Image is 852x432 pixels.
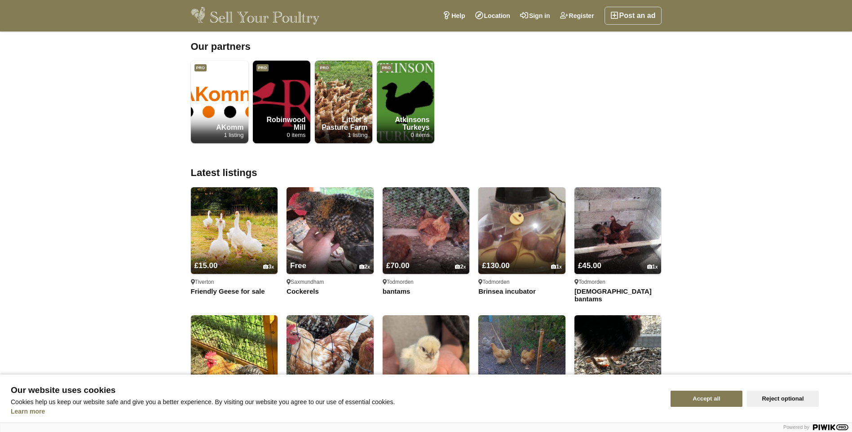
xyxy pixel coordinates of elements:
[287,244,374,274] a: Free 2
[348,132,372,138] span: 1 listing
[194,64,207,71] span: Professional member
[224,132,248,138] span: 1 listing
[383,278,470,286] div: Todmorden
[315,61,372,143] a: Littler's Pasture Farm Pro Littler's Pasture Farm 1 listing
[191,41,251,53] span: Our partners
[747,391,819,407] button: Reject optional
[263,264,274,270] div: 3
[315,116,372,131] strong: Littler's Pasture Farm
[574,373,662,402] a: Check with seller 4
[411,132,434,138] span: 0 items
[574,244,662,274] a: £45.00 1
[191,315,278,402] img: Bantam cockerel 16 weeks old
[555,7,599,25] a: Register
[287,132,310,138] span: 0 items
[191,287,278,295] a: Friendly Geese for sale
[470,7,515,25] a: Location
[515,7,555,25] a: Sign in
[191,187,278,274] img: Friendly Geese for sale
[380,64,393,71] span: Professional member
[383,187,470,274] img: bantams
[287,315,374,402] img: Mixed Blue Copper Maran Cockerels
[287,278,374,286] div: Saxmundham
[194,261,218,270] span: £15.00
[574,187,662,274] img: 3 month old bantams
[253,116,310,131] strong: Robinwood Mill
[191,278,278,286] div: Tiverton
[359,264,370,270] div: 2
[383,315,470,402] img: Pair of Zombie Chicks
[290,261,306,270] span: Free
[605,7,662,25] a: Post an ad
[253,61,310,143] img: Robinwood Mill
[574,287,662,303] a: [DEMOGRAPHIC_DATA] bantams
[377,116,434,131] strong: Atkinsons Turkeys
[455,264,466,270] div: 2
[482,261,509,270] span: £130.00
[191,244,278,274] a: £15.00 3
[377,61,434,143] img: Atkinsons Turkeys
[671,391,742,407] button: Accept all
[191,7,320,25] img: Sell Your Poultry
[574,315,662,402] img: 10 week Serama roo
[578,261,601,270] span: £45.00
[574,278,662,286] div: Todmorden
[551,264,562,270] div: 1
[191,373,278,402] a: Free 3
[437,7,470,25] a: Help
[478,287,565,295] a: Brinsea incubator
[253,61,310,143] a: Robinwood Mill Pro Robinwood Mill 0 items
[216,123,248,131] strong: AKomm
[287,187,374,274] img: Cockerels
[377,61,434,143] a: Atkinsons Turkeys Pro Atkinsons Turkeys 0 items
[191,61,248,143] a: AKomm Pro AKomm 1 listing
[783,424,809,430] span: Powered by
[478,244,565,274] a: £130.00 1
[191,167,662,179] h2: Latest listings
[191,61,248,143] img: AKomm
[11,398,660,406] p: Cookies help us keep our website safe and give you a better experience. By visiting our website y...
[478,373,565,402] a: £80.00 2
[478,315,565,402] img: 4 Orpingtons for sale £20.each
[315,61,372,143] img: Littler's Pasture Farm
[287,373,374,402] a: £5.00 4
[386,261,410,270] span: £70.00
[11,386,660,395] span: Our website uses cookies
[383,287,470,295] a: bantams
[11,408,45,415] a: Learn more
[287,287,374,295] a: Cockerels
[478,278,565,286] div: Todmorden
[318,64,331,71] span: Professional member
[478,187,565,274] img: Brinsea incubator
[256,64,269,71] span: Professional member
[383,244,470,274] a: £70.00 2
[647,264,658,270] div: 1
[383,373,470,402] a: £30.00 4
